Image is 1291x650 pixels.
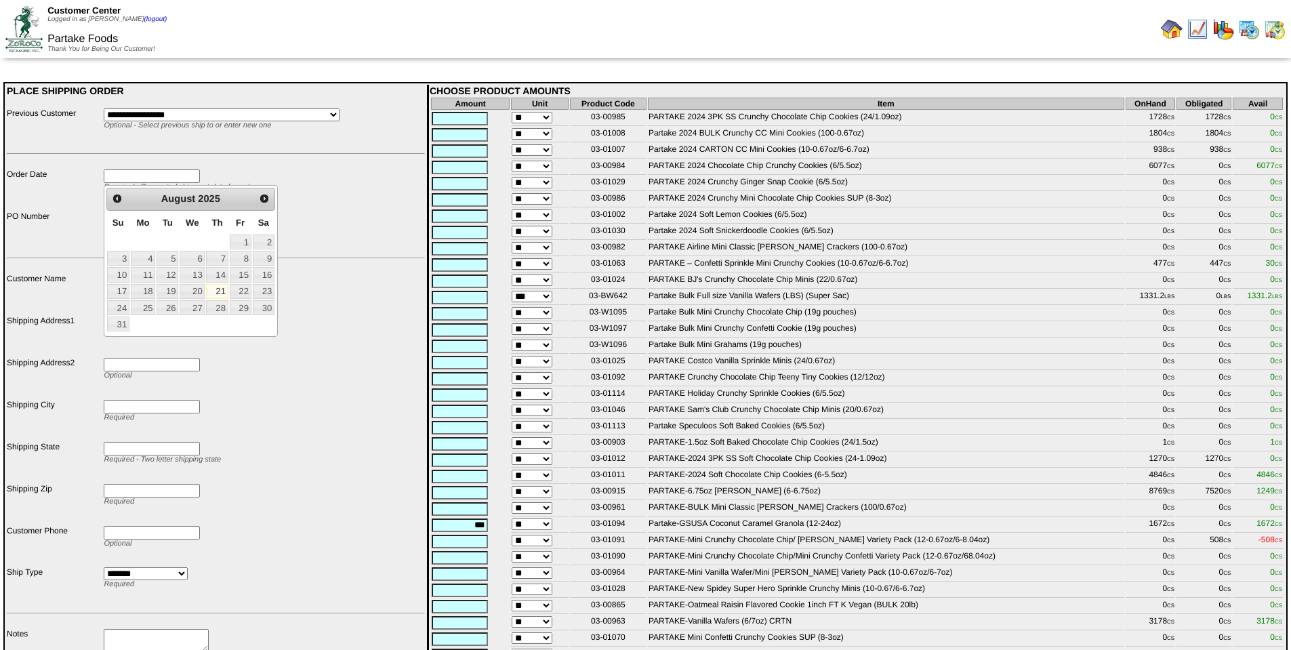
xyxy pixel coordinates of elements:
span: 0 [1270,421,1282,430]
span: CS [1275,489,1282,495]
span: CS [1275,277,1282,283]
th: Obligated [1176,98,1231,110]
td: 03-01063 [570,258,647,272]
span: 0 [1270,275,1282,284]
td: 0 [1126,274,1176,289]
span: CS [1167,440,1174,446]
td: 0 [1176,404,1231,419]
td: 0 [1126,355,1176,370]
span: Sunday [112,218,124,228]
td: 03-01008 [570,127,647,142]
span: 1672 [1256,519,1282,528]
td: Shipping Address2 [6,357,102,398]
td: 0 [1126,339,1176,354]
td: 0 [1176,355,1231,370]
a: 14 [206,267,228,282]
span: CS [1275,180,1282,186]
td: 0 [1126,420,1176,435]
span: Required [104,413,134,422]
img: calendarprod.gif [1238,18,1260,40]
span: 0 [1270,209,1282,219]
span: CS [1275,440,1282,446]
span: CS [1275,310,1282,316]
span: August [161,194,195,205]
a: 23 [253,284,274,299]
td: 0 [1176,192,1231,207]
td: 7520 [1176,485,1231,500]
td: Partake 2024 CARTON CC Mini Cookies (10-0.67oz/6-6.7oz) [648,144,1124,159]
span: CS [1167,359,1174,365]
img: line_graph.gif [1187,18,1208,40]
td: 0 [1176,436,1231,451]
td: Customer Name [6,273,102,314]
a: 25 [131,300,155,315]
span: CS [1275,115,1282,121]
td: PARTAKE Airline Mini Classic [PERSON_NAME] Crackers (100-0.67oz) [648,241,1124,256]
td: Partake 2024 Soft Snickerdoodle Cookies (6/5.5oz) [648,225,1124,240]
td: 03-W1095 [570,306,647,321]
span: CS [1275,472,1282,479]
td: 03-W1096 [570,339,647,354]
td: 03-01046 [570,404,647,419]
span: 1 [1270,437,1282,447]
td: 03-01114 [570,388,647,403]
td: 0 [1126,306,1176,321]
a: 26 [157,300,178,315]
a: 7 [206,251,228,266]
td: Shipping State [6,441,102,482]
td: PARTAKE-6.75oz [PERSON_NAME] (6-6.75oz) [648,485,1124,500]
span: Prev [112,193,123,204]
span: 0 [1270,323,1282,333]
td: 0 [1176,176,1231,191]
span: CS [1167,505,1174,511]
td: PARTAKE-BULK Mini Classic [PERSON_NAME] Crackers (100/0.67oz) [648,502,1124,516]
span: Optional [104,540,131,548]
td: 03-01024 [570,274,647,289]
span: CS [1167,472,1174,479]
td: Previous Customer [6,108,102,147]
a: 8 [230,251,251,266]
span: CS [1223,489,1231,495]
td: 0 [1176,388,1231,403]
td: Partake Bulk Mini Grahams (19g pouches) [648,339,1124,354]
span: CS [1223,424,1231,430]
td: 03-01011 [570,469,647,484]
span: CS [1275,261,1282,267]
td: 03-01025 [570,355,647,370]
span: CS [1167,521,1174,527]
span: CS [1275,521,1282,527]
span: CS [1223,115,1231,121]
td: PARTAKE – Confetti Sprinkle Mini Crunchy Cookies (10-0.67oz/6-6.7oz) [648,258,1124,272]
span: CS [1223,261,1231,267]
a: 12 [157,267,178,282]
span: 0 [1270,112,1282,121]
a: 1 [230,235,251,249]
td: Partake 2024 BULK Crunchy CC Mini Cookies (100-0.67oz) [648,127,1124,142]
th: OnHand [1126,98,1176,110]
td: 0 [1126,371,1176,386]
td: 6077 [1126,160,1176,175]
span: Required [104,497,134,506]
td: 0 [1176,225,1231,240]
a: Next [255,190,273,207]
span: Required - Requested shipment date for order [104,183,255,191]
span: CS [1167,131,1174,137]
span: CS [1275,163,1282,169]
span: CS [1275,342,1282,348]
img: graph.gif [1212,18,1234,40]
td: 0 [1126,388,1176,403]
span: CS [1167,277,1174,283]
span: CS [1167,456,1174,462]
span: Customer Center [47,5,121,16]
td: PARTAKE BJ's Crunchy Chocolate Chip Minis (22/0.67oz) [648,274,1124,289]
span: CS [1223,375,1231,381]
a: 13 [180,267,205,282]
td: 1331.2 [1126,290,1176,305]
span: 0 [1270,144,1282,154]
span: CS [1275,228,1282,235]
span: CS [1275,424,1282,430]
a: 30 [253,300,274,315]
span: Required - Two letter shipping state [104,455,221,464]
span: CS [1223,245,1231,251]
td: 1270 [1126,453,1176,468]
